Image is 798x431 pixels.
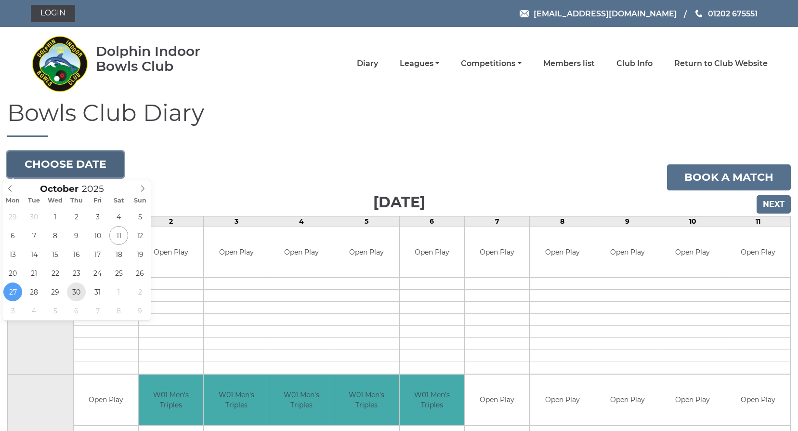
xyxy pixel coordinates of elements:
[3,301,22,320] span: November 3, 2025
[708,9,758,18] span: 01202 675551
[3,245,22,264] span: October 13, 2025
[595,227,660,278] td: Open Play
[660,216,725,227] td: 10
[66,198,87,204] span: Thu
[46,283,65,301] span: October 29, 2025
[595,216,660,227] td: 9
[131,207,149,226] span: October 5, 2025
[88,226,107,245] span: October 10, 2025
[25,283,43,301] span: October 28, 2025
[31,5,75,22] a: Login
[108,198,130,204] span: Sat
[204,375,268,425] td: W01 Men's Triples
[725,216,791,227] td: 11
[465,227,529,278] td: Open Play
[695,10,702,17] img: Phone us
[400,227,464,278] td: Open Play
[25,226,43,245] span: October 7, 2025
[334,216,399,227] td: 5
[131,264,149,283] span: October 26, 2025
[131,283,149,301] span: November 2, 2025
[67,245,86,264] span: October 16, 2025
[40,185,78,194] span: Scroll to increment
[725,227,790,278] td: Open Play
[88,207,107,226] span: October 3, 2025
[88,245,107,264] span: October 17, 2025
[139,227,203,278] td: Open Play
[139,375,203,425] td: W01 Men's Triples
[25,301,43,320] span: November 4, 2025
[464,216,529,227] td: 7
[109,245,128,264] span: October 18, 2025
[67,226,86,245] span: October 9, 2025
[24,198,45,204] span: Tue
[139,216,204,227] td: 2
[520,8,677,20] a: Email [EMAIL_ADDRESS][DOMAIN_NAME]
[130,198,151,204] span: Sun
[465,375,529,425] td: Open Play
[131,226,149,245] span: October 12, 2025
[269,216,334,227] td: 4
[96,44,231,74] div: Dolphin Indoor Bowls Club
[46,264,65,283] span: October 22, 2025
[530,216,595,227] td: 8
[595,375,660,425] td: Open Play
[399,216,464,227] td: 6
[7,151,124,177] button: Choose date
[78,183,116,194] input: Scroll to increment
[25,245,43,264] span: October 14, 2025
[46,245,65,264] span: October 15, 2025
[7,100,791,137] h1: Bowls Club Diary
[530,227,594,278] td: Open Play
[530,375,594,425] td: Open Play
[269,375,334,425] td: W01 Men's Triples
[67,301,86,320] span: November 6, 2025
[45,198,66,204] span: Wed
[46,207,65,226] span: October 1, 2025
[109,264,128,283] span: October 25, 2025
[204,227,268,278] td: Open Play
[204,216,269,227] td: 3
[674,58,768,69] a: Return to Club Website
[694,8,758,20] a: Phone us 01202 675551
[334,375,399,425] td: W01 Men's Triples
[616,58,653,69] a: Club Info
[400,375,464,425] td: W01 Men's Triples
[46,226,65,245] span: October 8, 2025
[67,264,86,283] span: October 23, 2025
[46,301,65,320] span: November 5, 2025
[3,207,22,226] span: September 29, 2025
[660,375,725,425] td: Open Play
[667,164,791,190] a: Book a match
[660,227,725,278] td: Open Play
[88,264,107,283] span: October 24, 2025
[109,301,128,320] span: November 8, 2025
[725,375,790,425] td: Open Play
[269,227,334,278] td: Open Play
[357,58,378,69] a: Diary
[67,283,86,301] span: October 30, 2025
[461,58,521,69] a: Competitions
[3,226,22,245] span: October 6, 2025
[67,207,86,226] span: October 2, 2025
[87,198,108,204] span: Fri
[109,226,128,245] span: October 11, 2025
[88,283,107,301] span: October 31, 2025
[757,195,791,214] input: Next
[131,245,149,264] span: October 19, 2025
[25,264,43,283] span: October 21, 2025
[25,207,43,226] span: September 30, 2025
[334,227,399,278] td: Open Play
[3,264,22,283] span: October 20, 2025
[74,375,138,425] td: Open Play
[534,9,677,18] span: [EMAIL_ADDRESS][DOMAIN_NAME]
[520,10,529,17] img: Email
[543,58,595,69] a: Members list
[88,301,107,320] span: November 7, 2025
[2,198,24,204] span: Mon
[31,30,89,97] img: Dolphin Indoor Bowls Club
[400,58,439,69] a: Leagues
[109,207,128,226] span: October 4, 2025
[131,301,149,320] span: November 9, 2025
[3,283,22,301] span: October 27, 2025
